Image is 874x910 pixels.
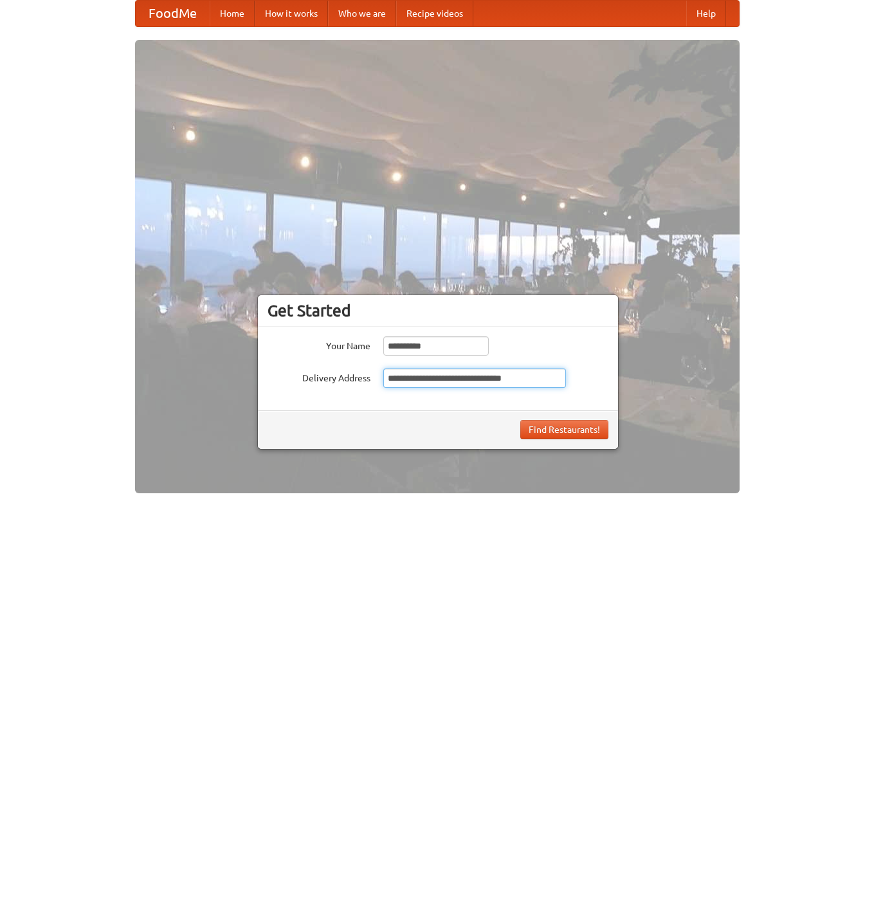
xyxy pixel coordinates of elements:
a: Recipe videos [396,1,473,26]
a: Who we are [328,1,396,26]
button: Find Restaurants! [520,420,608,439]
label: Your Name [268,336,370,352]
label: Delivery Address [268,369,370,385]
a: FoodMe [136,1,210,26]
a: How it works [255,1,328,26]
a: Help [686,1,726,26]
h3: Get Started [268,301,608,320]
a: Home [210,1,255,26]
